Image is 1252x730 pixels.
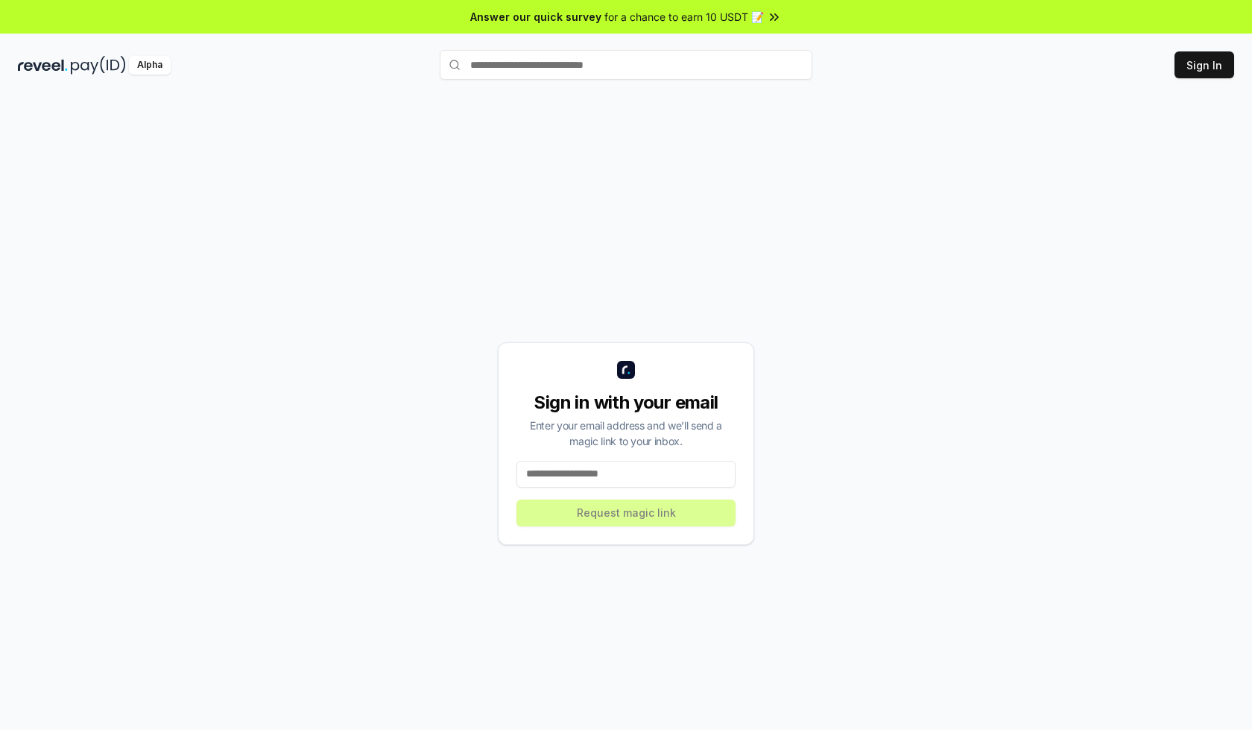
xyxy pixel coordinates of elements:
[129,56,171,75] div: Alpha
[516,418,736,449] div: Enter your email address and we’ll send a magic link to your inbox.
[516,391,736,415] div: Sign in with your email
[18,56,68,75] img: reveel_dark
[1174,51,1234,78] button: Sign In
[617,361,635,379] img: logo_small
[470,9,601,25] span: Answer our quick survey
[71,56,126,75] img: pay_id
[604,9,764,25] span: for a chance to earn 10 USDT 📝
